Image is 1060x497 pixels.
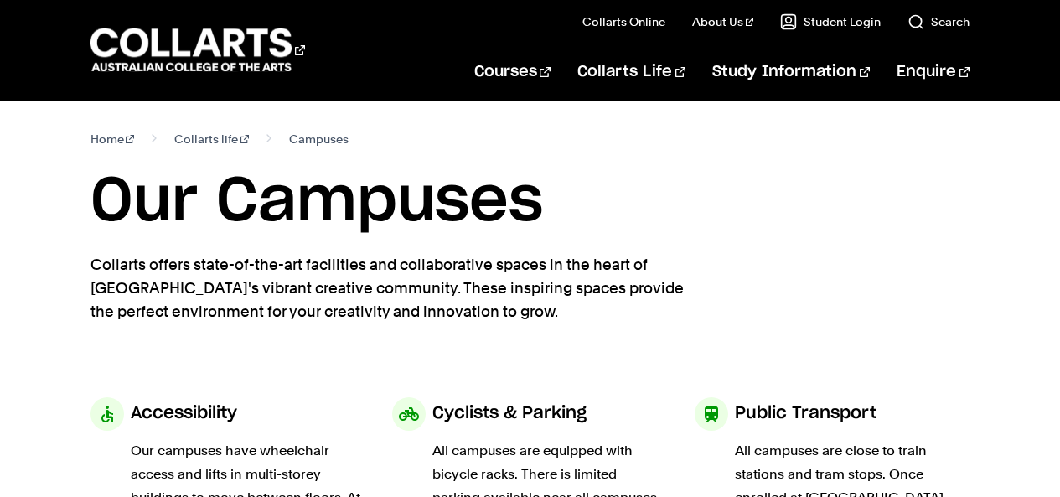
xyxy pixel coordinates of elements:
h1: Our Campuses [90,164,970,240]
p: Collarts offers state-of-the-art facilities and collaborative spaces in the heart of [GEOGRAPHIC_... [90,253,702,324]
a: Study Information [712,44,870,100]
div: Go to homepage [90,26,305,74]
a: Courses [474,44,551,100]
a: Collarts Life [577,44,685,100]
h3: Accessibility [131,397,237,429]
a: Search [907,13,970,30]
h3: Public Transport [735,397,876,429]
a: About Us [692,13,754,30]
a: Collarts life [174,127,249,151]
a: Enquire [897,44,970,100]
a: Home [90,127,135,151]
a: Student Login [780,13,881,30]
a: Collarts Online [582,13,665,30]
span: Campuses [289,127,349,151]
h3: Cyclists & Parking [432,397,587,429]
